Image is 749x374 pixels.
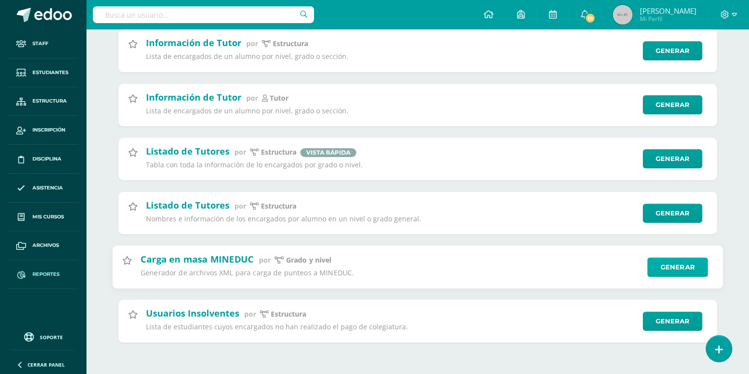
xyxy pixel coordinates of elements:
[40,334,63,341] span: Soporte
[32,155,61,163] span: Disciplina
[8,174,79,203] a: Asistencia
[8,231,79,260] a: Archivos
[585,13,596,24] span: 19
[643,149,702,168] a: Generar
[246,39,258,48] span: por
[146,199,230,211] h2: Listado de Tutores
[261,202,296,211] p: estructura
[643,95,702,114] a: Generar
[146,214,636,223] p: Nombres e información de los encargados por alumno en un nivel o grado general.
[141,268,641,278] p: Generador de archivos XML para carga de punteos a MINEDUC.
[8,260,79,289] a: Reportes
[643,312,702,331] a: Generar
[647,257,708,277] a: Generar
[271,310,306,319] p: estructura
[32,97,67,105] span: Estructura
[640,6,696,16] span: [PERSON_NAME]
[32,69,68,77] span: Estudiantes
[32,270,59,278] span: Reportes
[12,330,75,343] a: Soporte
[270,94,288,103] p: Tutor
[643,204,702,223] a: Generar
[259,255,271,265] span: por
[32,40,48,48] span: Staff
[93,6,314,23] input: Busca un usuario...
[32,126,65,134] span: Inscripción
[8,145,79,174] a: Disciplina
[640,15,696,23] span: Mi Perfil
[8,58,79,87] a: Estudiantes
[28,361,65,368] span: Cerrar panel
[273,39,308,48] p: estructura
[8,116,79,145] a: Inscripción
[146,307,239,319] h2: Usuarios Insolventes
[146,107,636,115] p: Lista de encargados de un alumno por nivel, grado o sección.
[8,203,79,232] a: Mis cursos
[8,87,79,116] a: Estructura
[146,160,636,169] p: Tabla con toda la información de lo encargados por grado o nivel.
[146,37,241,49] h2: Información de Tutor
[300,148,356,157] span: Vista rápida
[643,41,702,60] a: Generar
[32,241,59,249] span: Archivos
[146,52,636,61] p: Lista de encargados de un alumno por nivel, grado o sección.
[246,93,258,103] span: por
[141,253,254,265] h2: Carga en masa MINEDUC
[613,5,633,25] img: 45x45
[146,91,241,103] h2: Información de Tutor
[244,309,256,319] span: por
[146,145,230,157] h2: Listado de Tutores
[234,201,246,211] span: por
[8,29,79,58] a: Staff
[32,184,63,192] span: Asistencia
[146,322,636,331] p: Lista de estudiantes cuyos encargados no han realizado el pago de colegiatura.
[261,148,296,157] p: estructura
[286,256,332,265] p: grado y nivel
[234,147,246,157] span: por
[32,213,64,221] span: Mis cursos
